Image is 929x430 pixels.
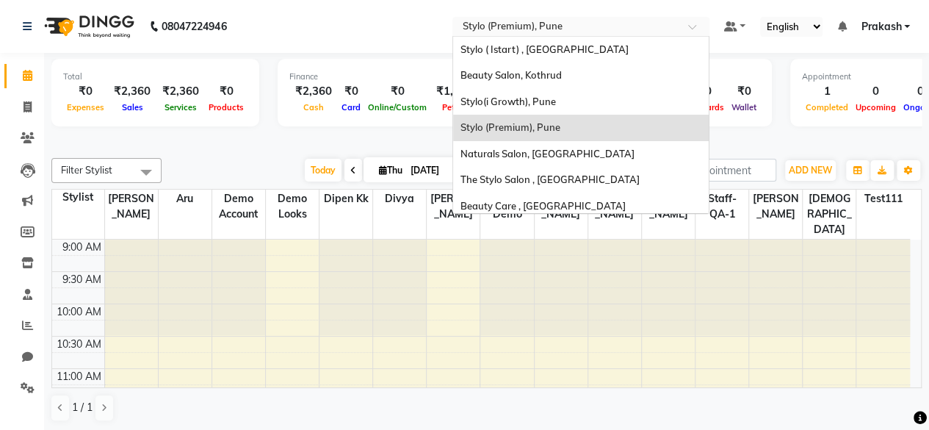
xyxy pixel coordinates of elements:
[373,190,426,208] span: Divya
[460,148,635,160] span: Naturals Salon, [GEOGRAPHIC_DATA]
[289,83,338,100] div: ₹2,360
[438,102,487,112] span: Petty cash
[305,159,341,182] span: Today
[72,400,93,415] span: 1 / 1
[803,190,856,239] span: [DEMOGRAPHIC_DATA]
[300,102,328,112] span: Cash
[802,83,852,100] div: 1
[59,272,104,287] div: 9:30 AM
[289,71,521,83] div: Finance
[460,96,556,107] span: Stylo(i Growth), Pune
[52,190,104,205] div: Stylist
[785,160,836,181] button: ADD NEW
[63,102,108,112] span: Expenses
[427,190,480,223] span: [PERSON_NAME]
[695,190,748,223] span: Staff-QA-1
[61,164,112,176] span: Filter Stylist
[430,83,495,100] div: ₹1,11,492
[460,69,562,81] span: Beauty Salon, Kothrud
[319,190,372,208] span: Dipen kk
[460,173,640,185] span: The Stylo Salon , [GEOGRAPHIC_DATA]
[856,190,910,208] span: Test111
[452,36,709,214] ng-dropdown-panel: Options list
[59,240,104,255] div: 9:00 AM
[37,6,138,47] img: logo
[364,102,430,112] span: Online/Custom
[406,160,480,182] input: 2025-09-04
[802,102,852,112] span: Completed
[156,83,205,100] div: ₹2,360
[460,121,560,133] span: Stylo (Premium), Pune
[63,83,108,100] div: ₹0
[54,369,104,384] div: 11:00 AM
[205,83,247,100] div: ₹0
[460,43,629,55] span: Stylo ( Istart) , [GEOGRAPHIC_DATA]
[63,71,247,83] div: Total
[205,102,247,112] span: Products
[861,19,901,35] span: Prakash
[54,337,104,352] div: 10:30 AM
[460,200,626,212] span: Beauty Care , [GEOGRAPHIC_DATA]
[375,165,406,176] span: Thu
[266,190,319,223] span: Demo Looks
[789,165,832,176] span: ADD NEW
[162,6,226,47] b: 08047224946
[212,190,265,223] span: Demo Account
[749,190,802,223] span: [PERSON_NAME]
[338,83,364,100] div: ₹0
[118,102,147,112] span: Sales
[728,102,760,112] span: Wallet
[364,83,430,100] div: ₹0
[54,304,104,320] div: 10:00 AM
[648,159,776,182] input: Search Appointment
[161,102,200,112] span: Services
[159,190,212,208] span: Aru
[728,83,760,100] div: ₹0
[108,83,156,100] div: ₹2,360
[338,102,364,112] span: Card
[105,190,158,223] span: [PERSON_NAME]
[852,102,900,112] span: Upcoming
[852,83,900,100] div: 0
